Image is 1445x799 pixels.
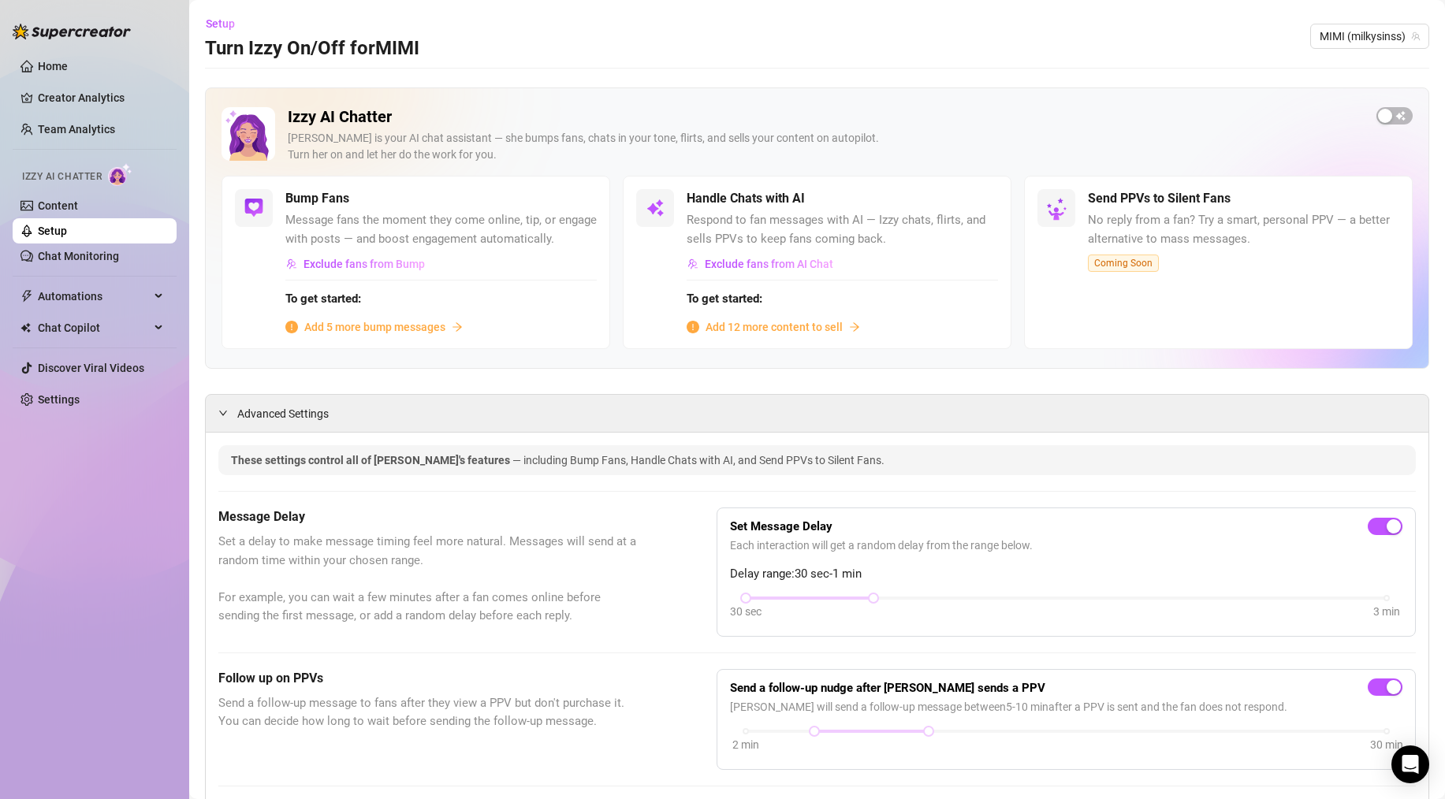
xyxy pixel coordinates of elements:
[705,258,833,270] span: Exclude fans from AI Chat
[38,123,115,136] a: Team Analytics
[304,258,425,270] span: Exclude fans from Bump
[218,694,638,731] span: Send a follow-up message to fans after they view a PPV but don't purchase it. You can decide how ...
[20,322,31,333] img: Chat Copilot
[1370,736,1403,753] div: 30 min
[706,318,843,336] span: Add 12 more content to sell
[38,315,150,340] span: Chat Copilot
[285,251,426,277] button: Exclude fans from Bump
[730,519,832,533] strong: Set Message Delay
[205,36,419,61] h3: Turn Izzy On/Off for MIMI
[244,199,263,217] img: svg%3e
[38,225,67,237] a: Setup
[38,362,144,374] a: Discover Viral Videos
[1391,745,1429,783] div: Open Intercom Messenger
[285,321,298,333] span: info-circle
[687,251,834,277] button: Exclude fans from AI Chat
[206,17,235,30] span: Setup
[218,533,638,626] span: Set a delay to make message timing feel more natural. Messages will send at a random time within ...
[13,24,131,39] img: logo-BBDzfeDw.svg
[687,321,699,333] span: info-circle
[38,85,164,110] a: Creator Analytics
[1088,255,1159,272] span: Coming Soon
[687,258,698,269] img: svg%3e
[205,11,248,36] button: Setup
[512,454,885,466] span: — including Bump Fans, Handle Chats with AI, and Send PPVs to Silent Fans.
[38,199,78,212] a: Content
[218,669,638,688] h5: Follow up on PPVs
[285,292,361,306] strong: To get started:
[286,258,297,269] img: svg%3e
[849,321,860,333] span: arrow-right
[20,290,33,303] span: thunderbolt
[231,454,512,466] span: These settings control all of [PERSON_NAME]'s features
[1088,211,1399,248] span: No reply from a fan? Try a smart, personal PPV — a better alternative to mass messages.
[1320,24,1420,48] span: MIMI (milkysinss)
[452,321,463,333] span: arrow-right
[288,107,1364,127] h2: Izzy AI Chatter
[218,507,638,526] h5: Message Delay
[38,393,80,406] a: Settings
[38,60,68,72] a: Home
[646,199,665,217] img: svg%3e
[687,211,998,248] span: Respond to fan messages with AI — Izzy chats, flirts, and sells PPVs to keep fans coming back.
[222,107,275,161] img: Izzy AI Chatter
[1373,603,1400,620] div: 3 min
[687,189,805,208] h5: Handle Chats with AI
[1088,189,1231,208] h5: Send PPVs to Silent Fans
[1411,32,1421,41] span: team
[22,169,102,184] span: Izzy AI Chatter
[288,130,1364,163] div: [PERSON_NAME] is your AI chat assistant — she bumps fans, chats in your tone, flirts, and sells y...
[730,537,1402,554] span: Each interaction will get a random delay from the range below.
[730,681,1045,695] strong: Send a follow-up nudge after [PERSON_NAME] sends a PPV
[730,565,1402,584] span: Delay range: 30 sec - 1 min
[218,408,228,418] span: expanded
[732,736,759,753] div: 2 min
[38,250,119,262] a: Chat Monitoring
[38,284,150,309] span: Automations
[108,163,132,186] img: AI Chatter
[1046,198,1071,223] img: silent-fans-ppv-o-N6Mmdf.svg
[237,405,329,422] span: Advanced Settings
[730,603,762,620] div: 30 sec
[304,318,445,336] span: Add 5 more bump messages
[285,189,349,208] h5: Bump Fans
[218,404,237,422] div: expanded
[285,211,597,248] span: Message fans the moment they come online, tip, or engage with posts — and boost engagement automa...
[730,698,1402,715] span: [PERSON_NAME] will send a follow-up message between 5 - 10 min after a PPV is sent and the fan do...
[687,292,762,306] strong: To get started:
